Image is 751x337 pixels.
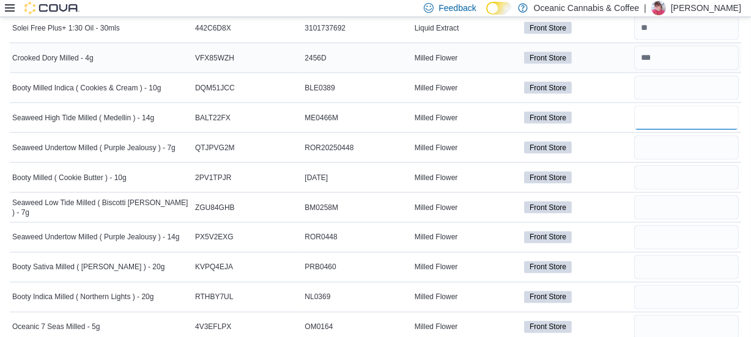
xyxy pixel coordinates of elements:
[530,172,566,183] span: Front Store
[302,111,412,125] div: ME0466M
[12,233,179,242] span: Seaweed Undertow Milled ( Purple Jealousy ) - 14g
[415,53,458,63] span: Milled Flower
[302,81,412,95] div: BLE0389
[12,23,120,33] span: Solei Free Plus+ 1:30 Oil - 30mls
[302,200,412,215] div: BM0258M
[302,290,412,305] div: NL0369
[438,2,476,14] span: Feedback
[530,82,566,93] span: Front Store
[195,263,233,272] span: KVPQ4EJA
[415,233,458,242] span: Milled Flower
[195,143,235,153] span: QTJPVG2M
[12,173,127,183] span: Booty Milled ( Cookie Butter ) - 10g
[302,140,412,155] div: ROR20250448
[415,113,458,123] span: Milled Flower
[524,291,572,303] span: Front Store
[530,322,566,333] span: Front Store
[12,292,154,302] span: Booty Indica Milled ( Northern Lights ) - 20g
[302,260,412,275] div: PRB0460
[524,22,572,34] span: Front Store
[530,202,566,213] span: Front Store
[524,82,572,94] span: Front Store
[530,292,566,303] span: Front Store
[486,2,512,15] input: Dark Mode
[195,83,235,93] span: DQM51JCC
[195,173,231,183] span: 2PV1TPJR
[195,292,233,302] span: RTHBY7UL
[302,51,412,65] div: 2456D
[530,23,566,34] span: Front Store
[530,232,566,243] span: Front Store
[530,112,566,123] span: Front Store
[12,113,154,123] span: Seaweed High Tide Milled ( Medellin ) - 14g
[302,170,412,185] div: [DATE]
[195,203,235,212] span: ZGU84GHB
[524,52,572,64] span: Front Store
[524,112,572,124] span: Front Store
[534,1,640,15] p: Oceanic Cannabis & Coffee
[415,23,459,33] span: Liquid Extract
[524,142,572,154] span: Front Store
[415,322,458,332] span: Milled Flower
[302,320,412,335] div: OM0164
[671,1,741,15] p: [PERSON_NAME]
[195,23,231,33] span: 442C6D8X
[302,21,412,35] div: 3101737692
[12,83,161,93] span: Booty Milled Indica ( Cookies & Cream ) - 10g
[302,230,412,245] div: ROR0448
[24,2,80,14] img: Cova
[524,172,572,184] span: Front Store
[12,322,100,332] span: Oceanic 7 Seas Milled - 5g
[415,83,458,93] span: Milled Flower
[12,263,165,272] span: Booty Sativa Milled ( [PERSON_NAME] ) - 20g
[651,1,666,15] div: Tina Vokey
[524,261,572,274] span: Front Store
[530,262,566,273] span: Front Store
[644,1,646,15] p: |
[524,321,572,333] span: Front Store
[195,322,231,332] span: 4V3EFLPX
[12,143,176,153] span: Seaweed Undertow Milled ( Purple Jealousy ) - 7g
[415,173,458,183] span: Milled Flower
[415,292,458,302] span: Milled Flower
[524,201,572,214] span: Front Store
[195,113,231,123] span: BALT22FX
[530,53,566,63] span: Front Store
[415,203,458,212] span: Milled Flower
[415,263,458,272] span: Milled Flower
[195,53,234,63] span: VFX85WZH
[524,231,572,244] span: Front Store
[12,53,94,63] span: Crooked Dory Milled - 4g
[195,233,234,242] span: PX5V2EXG
[415,143,458,153] span: Milled Flower
[12,198,190,217] span: Seaweed Low Tide Milled ( Biscotti [PERSON_NAME] ) - 7g
[530,142,566,153] span: Front Store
